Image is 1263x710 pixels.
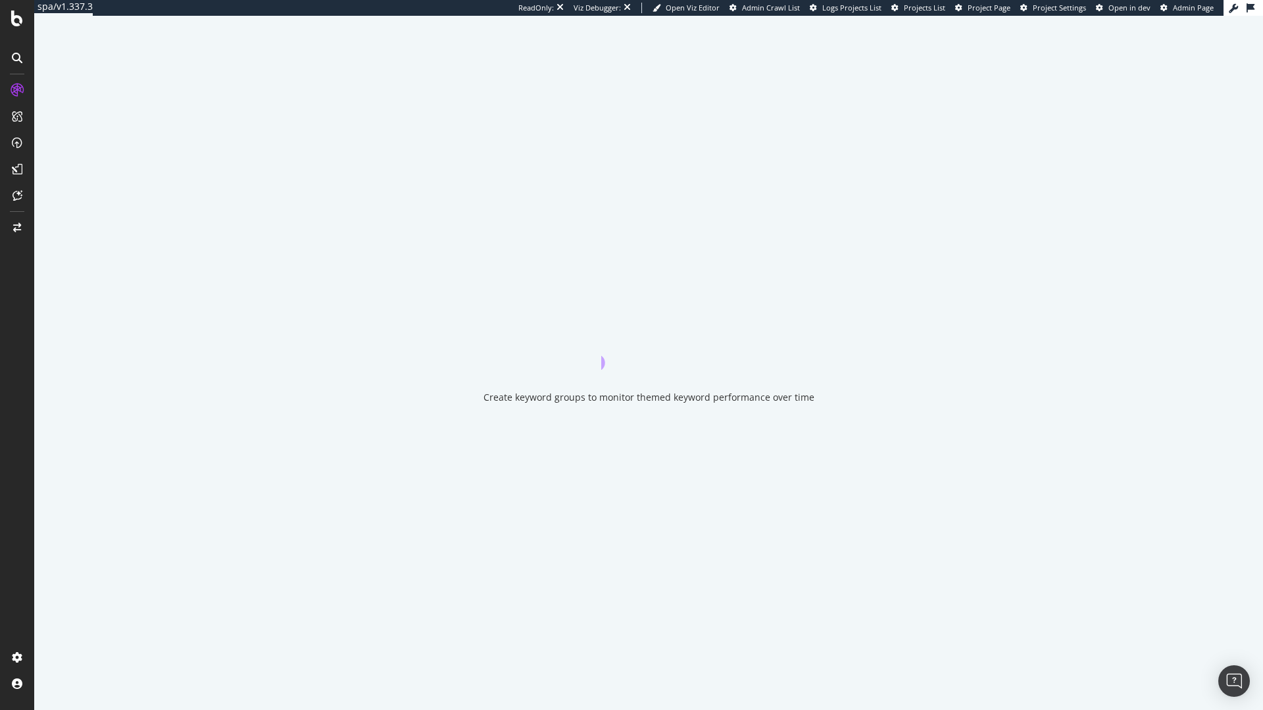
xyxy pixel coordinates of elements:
span: Open in dev [1108,3,1151,13]
span: Projects List [904,3,945,13]
div: ReadOnly: [518,3,554,13]
div: Create keyword groups to monitor themed keyword performance over time [483,391,814,404]
div: Open Intercom Messenger [1218,665,1250,697]
span: Admin Page [1173,3,1214,13]
a: Logs Projects List [810,3,881,13]
a: Projects List [891,3,945,13]
span: Project Settings [1033,3,1086,13]
span: Admin Crawl List [742,3,800,13]
a: Admin Page [1160,3,1214,13]
div: animation [601,322,696,370]
a: Project Page [955,3,1010,13]
span: Logs Projects List [822,3,881,13]
span: Open Viz Editor [666,3,720,13]
a: Project Settings [1020,3,1086,13]
div: Viz Debugger: [574,3,621,13]
a: Open Viz Editor [653,3,720,13]
a: Open in dev [1096,3,1151,13]
a: Admin Crawl List [730,3,800,13]
span: Project Page [968,3,1010,13]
